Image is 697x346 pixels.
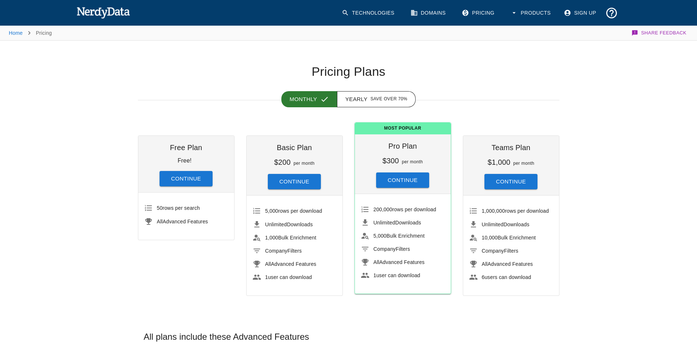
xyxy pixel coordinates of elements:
span: rows per search [157,205,200,211]
span: 5,000 [265,208,278,214]
span: Company [374,246,396,252]
span: Bulk Enrichment [482,235,536,241]
span: 200,000 [374,207,393,212]
span: 5,000 [374,233,387,239]
span: Advanced Features [265,261,316,267]
span: user can download [265,274,312,280]
button: Support and Documentation [602,4,621,22]
button: Continue [484,174,538,189]
span: Advanced Features [374,259,425,265]
button: Yearly Save over 70% [337,91,416,107]
span: per month [513,161,535,166]
button: Continue [160,171,213,186]
span: 10,000 [482,235,498,241]
h6: Basic Plan [252,142,337,153]
h6: Free Plan [144,142,228,153]
span: Save over 70% [370,96,407,103]
p: Free! [177,157,191,164]
a: Pricing [457,4,500,22]
span: Advanced Features [157,219,208,224]
span: Downloads [265,222,313,227]
span: rows per download [482,208,549,214]
span: per month [402,159,423,164]
h6: Pro Plan [361,140,445,152]
span: 50 [157,205,163,211]
button: Continue [268,174,321,189]
span: Downloads [482,222,529,227]
a: Home [9,30,23,36]
span: rows per download [374,207,436,212]
button: Products [506,4,557,22]
a: Sign Up [559,4,602,22]
span: 1 [265,274,268,280]
span: rows per download [265,208,322,214]
span: Bulk Enrichment [265,235,316,241]
h1: Pricing Plans [138,64,559,79]
a: Technologies [337,4,400,22]
button: Share Feedback [630,26,688,40]
span: user can download [374,272,420,278]
p: Pricing [36,29,52,37]
button: Continue [376,172,430,188]
span: Company [265,248,288,254]
span: Most Popular [355,123,451,134]
span: All [374,259,379,265]
span: 6 [482,274,485,280]
span: All [265,261,271,267]
span: Filters [482,248,518,254]
span: Downloads [374,220,421,226]
h6: $200 [274,158,291,166]
span: Filters [265,248,302,254]
span: per month [293,161,315,166]
button: Monthly [281,91,337,107]
span: Advanced Features [482,261,533,267]
span: Bulk Enrichment [374,233,425,239]
span: Company [482,248,504,254]
span: users can download [482,274,531,280]
h6: $300 [382,157,399,165]
span: Unlimited [374,220,396,226]
h6: Teams Plan [469,142,553,153]
h6: $1,000 [488,158,510,166]
h3: All plans include these Advanced Features [138,331,559,343]
span: 1,000 [265,235,278,241]
span: Unlimited [265,222,287,227]
a: Domains [406,4,451,22]
span: 1 [374,272,376,278]
span: All [482,261,488,267]
span: Filters [374,246,410,252]
span: All [157,219,163,224]
span: 1,000,000 [482,208,505,214]
img: NerdyData.com [76,5,130,20]
nav: breadcrumb [9,26,52,40]
span: Unlimited [482,222,504,227]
